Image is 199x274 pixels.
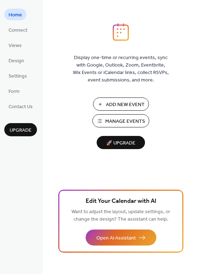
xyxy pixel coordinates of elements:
[71,207,170,224] span: Want to adjust the layout, update settings, or change the design? The assistant can help.
[4,85,24,97] a: Form
[4,70,31,81] a: Settings
[4,9,26,20] a: Home
[4,54,28,66] a: Design
[9,73,27,80] span: Settings
[92,114,149,127] button: Manage Events
[105,118,145,125] span: Manage Events
[9,42,22,49] span: Views
[4,100,37,112] a: Contact Us
[97,136,145,149] button: 🚀 Upgrade
[96,235,136,242] span: Open AI Assistant
[10,127,32,134] span: Upgrade
[9,57,24,65] span: Design
[9,88,20,95] span: Form
[86,196,156,206] span: Edit Your Calendar with AI
[4,39,26,51] a: Views
[86,230,156,246] button: Open AI Assistant
[9,27,27,34] span: Connect
[106,101,145,109] span: Add New Event
[9,103,33,111] span: Contact Us
[93,98,149,111] button: Add New Event
[101,138,141,148] span: 🚀 Upgrade
[9,11,22,19] span: Home
[4,123,37,136] button: Upgrade
[73,54,169,84] span: Display one-time or recurring events, sync with Google, Outlook, Zoom, Eventbrite, Wix Events or ...
[113,23,129,41] img: logo_icon.svg
[4,24,32,36] a: Connect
